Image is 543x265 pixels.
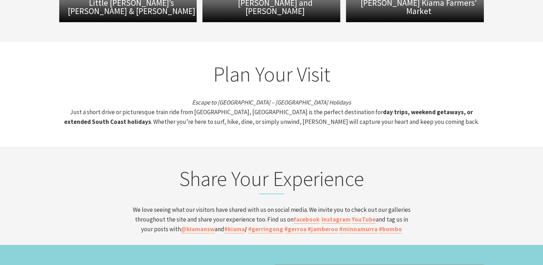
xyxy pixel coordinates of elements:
[294,215,319,224] a: facebook
[379,225,402,233] a: #bombo
[181,225,215,233] a: @kiamansw
[352,215,376,224] a: YouTube
[224,225,247,233] strong: /
[59,98,484,127] p: Just a short drive or picturesque train ride from [GEOGRAPHIC_DATA], [GEOGRAPHIC_DATA] is the per...
[192,98,351,106] em: Escape to [GEOGRAPHIC_DATA] – [GEOGRAPHIC_DATA] Holidays
[339,225,378,233] a: #minnamurra
[131,166,412,194] h2: Share Your Experience
[308,225,338,233] a: #jamberoo
[284,225,306,233] a: #gerroa
[133,206,411,233] span: We love seeing what our visitors have shared with us on social media. We invite you to check out ...
[59,62,484,87] h2: Plan Your Visit
[248,225,283,233] a: #gerringong
[224,225,245,233] a: #kiama
[322,215,351,224] a: Instagram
